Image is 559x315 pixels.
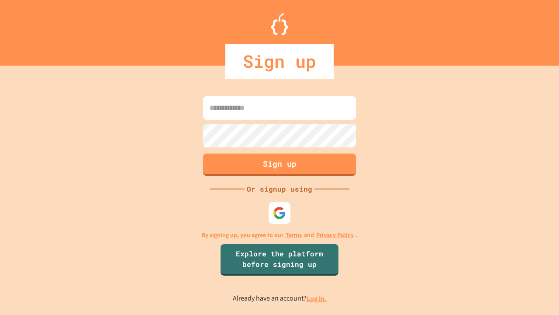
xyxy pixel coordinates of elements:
[307,294,327,303] a: Log in.
[316,231,354,240] a: Privacy Policy
[286,231,302,240] a: Terms
[271,13,288,35] img: Logo.svg
[233,293,327,304] p: Already have an account?
[245,184,314,194] div: Or signup using
[221,244,338,276] a: Explore the platform before signing up
[203,154,356,176] button: Sign up
[273,206,286,220] img: google-icon.svg
[202,231,358,240] p: By signing up, you agree to our and .
[225,44,334,79] div: Sign up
